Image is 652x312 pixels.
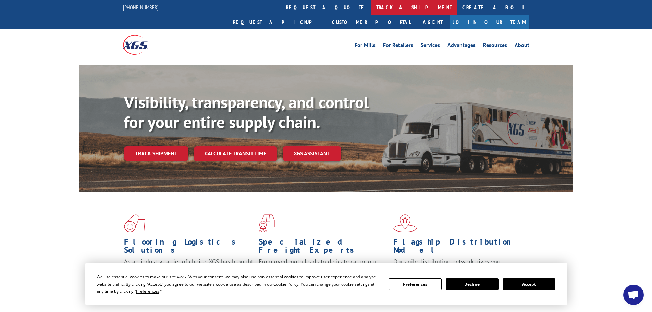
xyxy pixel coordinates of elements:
[136,288,159,294] span: Preferences
[228,15,327,29] a: Request a pickup
[273,281,298,287] span: Cookie Policy
[85,263,567,305] div: Cookie Consent Prompt
[124,258,253,282] span: As an industry carrier of choice, XGS has brought innovation and dedication to flooring logistics...
[259,214,275,232] img: xgs-icon-focused-on-flooring-red
[97,273,380,295] div: We use essential cookies to make our site work. With your consent, we may also use non-essential ...
[194,146,277,161] a: Calculate transit time
[393,238,523,258] h1: Flagship Distribution Model
[124,214,145,232] img: xgs-icon-total-supply-chain-intelligence-red
[327,15,416,29] a: Customer Portal
[515,42,529,50] a: About
[393,258,519,274] span: Our agile distribution network gives you nationwide inventory management on demand.
[389,278,441,290] button: Preferences
[355,42,376,50] a: For Mills
[623,285,644,305] div: Open chat
[383,42,413,50] a: For Retailers
[393,214,417,232] img: xgs-icon-flagship-distribution-model-red
[124,146,188,161] a: Track shipment
[447,42,476,50] a: Advantages
[446,278,499,290] button: Decline
[124,238,254,258] h1: Flooring Logistics Solutions
[124,91,369,133] b: Visibility, transparency, and control for your entire supply chain.
[259,258,388,288] p: From overlength loads to delicate cargo, our experienced staff knows the best way to move your fr...
[450,15,529,29] a: Join Our Team
[283,146,341,161] a: XGS ASSISTANT
[259,238,388,258] h1: Specialized Freight Experts
[123,4,159,11] a: [PHONE_NUMBER]
[421,42,440,50] a: Services
[483,42,507,50] a: Resources
[503,278,555,290] button: Accept
[416,15,450,29] a: Agent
